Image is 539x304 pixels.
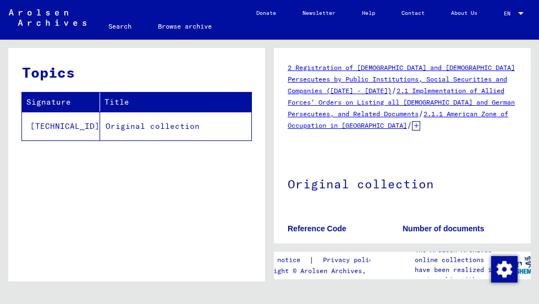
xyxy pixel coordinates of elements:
[419,108,424,118] span: /
[491,256,517,282] div: Change consent
[392,85,397,95] span: /
[403,242,517,254] p: 17
[415,265,499,285] p: have been realized in partnership with
[22,112,100,140] td: [TECHNICAL_ID]
[100,93,251,112] th: Title
[288,224,346,233] b: Reference Code
[9,9,86,26] img: Arolsen_neg.svg
[403,224,485,233] b: Number of documents
[415,245,499,265] p: The Arolsen Archives online collections
[288,243,387,264] a: DE ITS [TECHNICAL_ID] HE 020 UNG 7 ZM
[95,13,145,40] a: Search
[22,62,251,83] h3: Topics
[288,159,517,207] h1: Original collection
[491,256,518,283] img: Change consent
[254,266,390,276] p: Copyright © Arolsen Archives, 2021
[145,13,225,40] a: Browse archive
[288,86,515,118] a: 2.1 Implementation of Allied Forces’ Orders on Listing all [DEMOGRAPHIC_DATA] and German Persecut...
[314,254,390,266] a: Privacy policy
[100,112,251,140] td: Original collection
[22,93,100,112] th: Signature
[504,10,516,17] span: EN
[254,254,390,266] div: |
[288,63,515,95] a: 2 Registration of [DEMOGRAPHIC_DATA] and [DEMOGRAPHIC_DATA] Persecutees by Public Institutions, S...
[254,254,309,266] a: Legal notice
[407,120,412,130] span: /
